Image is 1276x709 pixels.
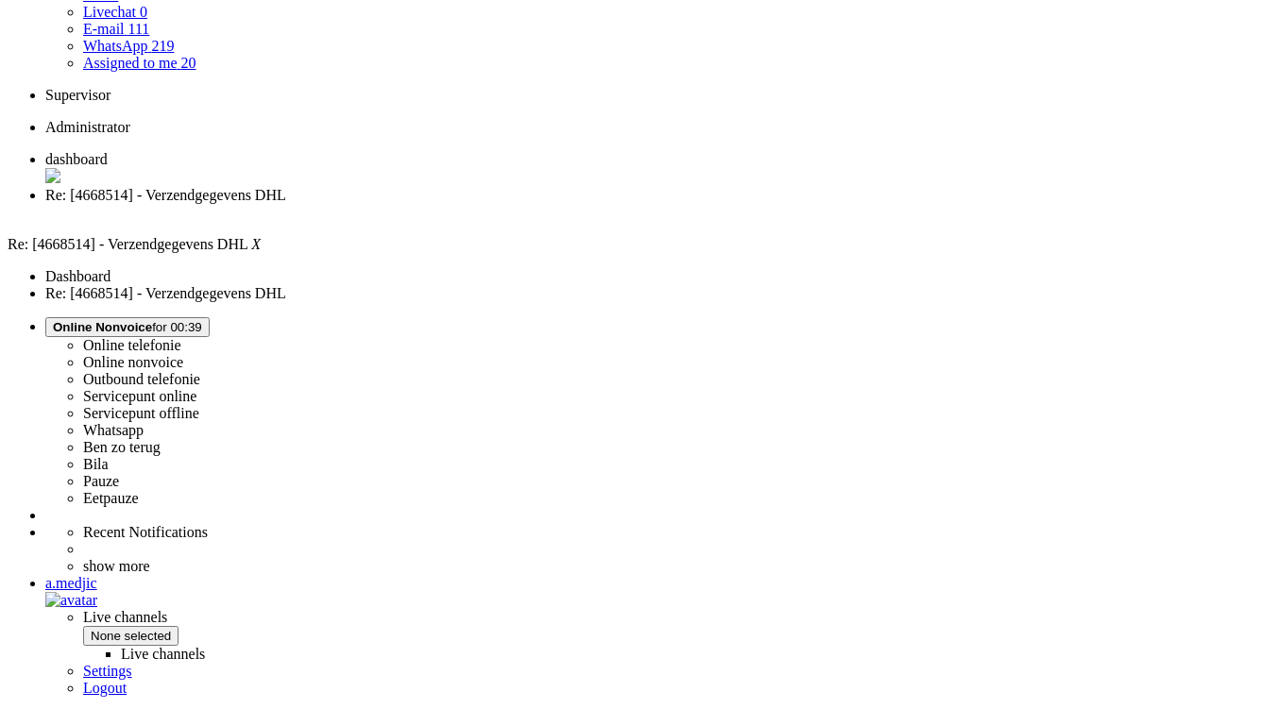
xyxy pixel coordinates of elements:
[45,151,1268,187] li: Dashboard
[83,422,144,438] label: Whatsapp
[83,473,119,489] label: Pauze
[17,54,266,68] p: Bedankt voor je mail!
[140,4,147,20] span: 0
[45,87,1268,104] li: Supervisor
[83,21,125,37] span: E-mail
[83,680,127,696] a: Logout
[45,168,60,183] img: ic_close.svg
[17,79,266,93] p: Wij zien dat je pakketje intussen al geleverd is.
[45,268,1268,285] li: Dashboard
[45,317,210,337] button: Online Nonvoicefor 00:39
[8,236,247,252] span: Re: [4668514] - Verzendgegevens DHL
[45,151,108,167] span: dashboard
[45,575,1268,608] a: a.medjic
[83,626,179,646] button: None selected
[251,236,261,252] i: X
[83,38,147,54] span: WhatsApp
[83,524,1268,541] li: Recent Notifications
[45,592,97,609] img: avatar
[83,490,139,506] label: Eetpauze
[17,105,266,147] p: Hopelijk hebben we je hiermee voldoende geïnformeerd. Wij wensen je voor nu nog een prettige dag ...
[45,317,1268,507] li: Online Nonvoicefor 00:39 Online telefonieOnline nonvoiceOutbound telefonieServicepunt onlineServi...
[83,405,199,421] label: Servicepunt offline
[83,4,147,20] a: Livechat 0
[128,21,150,37] span: 111
[83,456,109,472] label: Bila
[45,575,1268,592] div: a.medjic
[83,388,196,404] label: Servicepunt online
[83,371,200,387] label: Outbound telefonie
[83,21,149,37] a: E-mail 111
[45,119,1268,136] li: Administrator
[151,38,174,54] span: 219
[45,187,1268,221] li: 14935
[83,55,196,71] a: Assigned to me 20
[83,4,136,20] span: Livechat
[45,187,286,203] span: Re: [4668514] - Verzendgegevens DHL
[53,320,202,334] span: for 00:39
[53,320,152,334] span: Online Nonvoice
[83,55,178,71] span: Assigned to me
[8,8,276,222] body: Rich Text Area. Press ALT-0 for help.
[83,663,132,679] a: Settings
[83,439,161,455] label: Ben zo terug
[83,354,183,370] label: Online nonvoice
[45,285,1268,302] li: Re: [4668514] - Verzendgegevens DHL
[83,558,150,574] a: show more
[91,629,171,643] span: None selected
[17,28,266,42] p: Beste [PERSON_NAME],
[45,168,1268,187] div: Close tab
[181,55,196,71] span: 20
[83,38,174,54] a: WhatsApp 219
[83,337,181,353] label: Online telefonie
[83,609,1268,663] span: Live channels
[121,646,205,662] label: Live channels
[45,204,1268,221] div: Close tab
